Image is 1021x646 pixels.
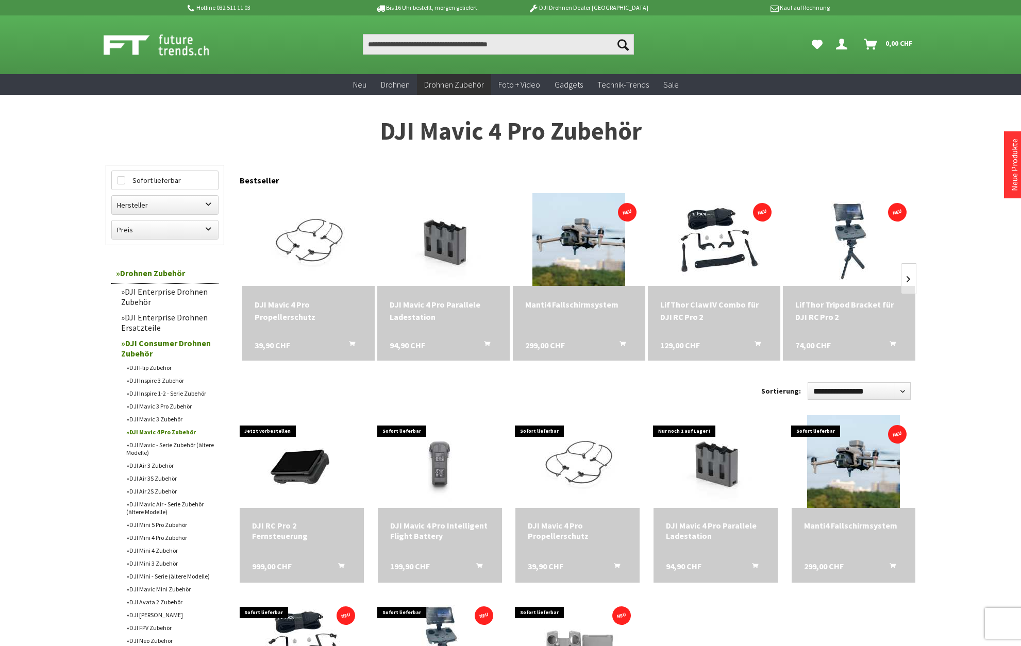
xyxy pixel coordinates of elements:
[116,284,219,310] a: DJI Enterprise Drohnen Zubehör
[607,339,632,352] button: In den Warenkorb
[121,459,219,472] a: DJI Air 3 Zubehör
[657,193,771,286] img: LifThor Claw IV Combo für DJI RC Pro 2
[532,193,625,286] img: Manti4 Fallschirmsystem
[121,608,219,621] a: DJI [PERSON_NAME]
[663,79,679,90] span: Sale
[877,561,902,574] button: In den Warenkorb
[121,374,219,387] a: DJI Inspire 3 Zubehör
[381,79,410,90] span: Drohnen
[525,339,565,351] span: 299,00 CHF
[885,35,913,52] span: 0,00 CHF
[528,520,627,541] div: DJI Mavic 4 Pro Propellerschutz
[346,74,374,95] a: Neu
[877,339,902,352] button: In den Warenkorb
[121,485,219,498] a: DJI Air 2S Zubehör
[807,34,828,55] a: Meine Favoriten
[528,561,563,571] span: 39,90 CHF
[390,520,490,541] div: DJI Mavic 4 Pro Intelligent Flight Battery
[252,520,352,541] a: DJI RC Pro 2 Fernsteuerung 999,00 CHF In den Warenkorb
[669,2,830,14] p: Kauf auf Rechnung
[121,531,219,544] a: DJI Mini 4 Pro Zubehör
[390,520,490,541] a: DJI Mavic 4 Pro Intelligent Flight Battery 199,90 CHF In den Warenkorb
[597,79,649,90] span: Technik-Trends
[104,32,232,58] img: Shop Futuretrends - zur Startseite wechseln
[106,118,916,144] h1: DJI Mavic 4 Pro Zubehör
[121,438,219,459] a: DJI Mavic - Serie Zubehör (ältere Modelle)
[111,263,219,284] a: Drohnen Zubehör
[601,561,626,574] button: In den Warenkorb
[240,165,916,191] div: Bestseller
[390,339,425,351] span: 94,90 CHF
[491,74,547,95] a: Foto + Video
[804,520,903,531] a: Manti4 Fallschirmsystem 299,00 CHF In den Warenkorb
[525,298,633,311] div: Manti4 Fallschirmsystem
[382,193,506,286] img: DJI Mavic 4 Pro Parallele Ladestation
[795,339,831,351] span: 74,00 CHF
[612,34,634,55] button: Suchen
[112,220,218,239] label: Preis
[112,171,218,190] label: Sofort lieferbar
[252,520,352,541] div: DJI RC Pro 2 Fernsteuerung
[417,74,491,95] a: Drohnen Zubehör
[378,415,501,508] img: DJI Mavic 4 Pro Intelligent Flight Battery
[498,79,540,90] span: Foto + Video
[761,383,801,399] label: Sortierung:
[666,520,765,541] div: DJI Mavic 4 Pro Parallele Ladestation
[390,298,497,323] div: DJI Mavic 4 Pro Parallele Ladestation
[347,2,508,14] p: Bis 16 Uhr bestellt, morgen geliefert.
[590,74,656,95] a: Technik-Trends
[660,298,768,323] div: LifThor Claw IV Combo für DJI RC Pro 2
[255,298,362,323] div: DJI Mavic 4 Pro Propellerschutz
[660,298,768,323] a: LifThor Claw IV Combo für DJI RC Pro 2 129,00 CHF In den Warenkorb
[424,79,484,90] span: Drohnen Zubehör
[121,472,219,485] a: DJI Air 3S Zubehör
[472,339,496,352] button: In den Warenkorb
[740,561,764,574] button: In den Warenkorb
[121,544,219,557] a: DJI Mini 4 Zubehör
[121,361,219,374] a: DJI Flip Zubehör
[255,339,290,351] span: 39,90 CHF
[246,193,370,286] img: DJI Mavic 4 Pro Propellerschutz
[390,298,497,323] a: DJI Mavic 4 Pro Parallele Ladestation 94,90 CHF In den Warenkorb
[121,518,219,531] a: DJI Mini 5 Pro Zubehör
[252,561,292,571] span: 999,00 CHF
[516,415,640,508] img: DJI Mavic 4 Pro Propellerschutz
[666,561,701,571] span: 94,90 CHF
[795,298,903,323] div: LifThor Tripod Bracket für DJI RC Pro 2
[547,74,590,95] a: Gadgets
[121,557,219,570] a: DJI Mini 3 Zubehör
[121,583,219,596] a: DJI Mavic Mini Zubehör
[121,387,219,400] a: DJI Inspire 1-2 - Serie Zubehör
[804,520,903,531] div: Manti4 Fallschirmsystem
[121,426,219,438] a: DJI Mavic 4 Pro Zubehör
[255,415,348,508] img: DJI RC Pro 2 Fernsteuerung
[555,79,583,90] span: Gadgets
[832,34,856,55] a: Dein Konto
[116,310,219,335] a: DJI Enterprise Drohnen Ersatzteile
[121,621,219,634] a: DJI FPV Zubehör
[353,79,366,90] span: Neu
[860,34,918,55] a: Warenkorb
[121,570,219,583] a: DJI Mini - Serie (ältere Modelle)
[186,2,347,14] p: Hotline 032 511 11 03
[363,34,634,55] input: Produkt, Marke, Kategorie, EAN, Artikelnummer…
[666,520,765,541] a: DJI Mavic 4 Pro Parallele Ladestation 94,90 CHF In den Warenkorb
[528,520,627,541] a: DJI Mavic 4 Pro Propellerschutz 39,90 CHF In den Warenkorb
[654,415,777,508] img: DJI Mavic 4 Pro Parallele Ladestation
[464,561,489,574] button: In den Warenkorb
[508,2,668,14] p: DJI Drohnen Dealer [GEOGRAPHIC_DATA]
[121,400,219,413] a: DJI Mavic 3 Pro Zubehör
[1009,139,1019,191] a: Neue Produkte
[374,74,417,95] a: Drohnen
[814,193,884,286] img: LifThor Tripod Bracket für DJI RC Pro 2
[804,561,844,571] span: 299,00 CHF
[742,339,767,352] button: In den Warenkorb
[121,413,219,426] a: DJI Mavic 3 Zubehör
[255,298,362,323] a: DJI Mavic 4 Pro Propellerschutz 39,90 CHF In den Warenkorb
[660,339,700,351] span: 129,00 CHF
[390,561,430,571] span: 199,90 CHF
[807,415,900,508] img: Manti4 Fallschirmsystem
[112,196,218,214] label: Hersteller
[121,498,219,518] a: DJI Mavic Air - Serie Zubehör (ältere Modelle)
